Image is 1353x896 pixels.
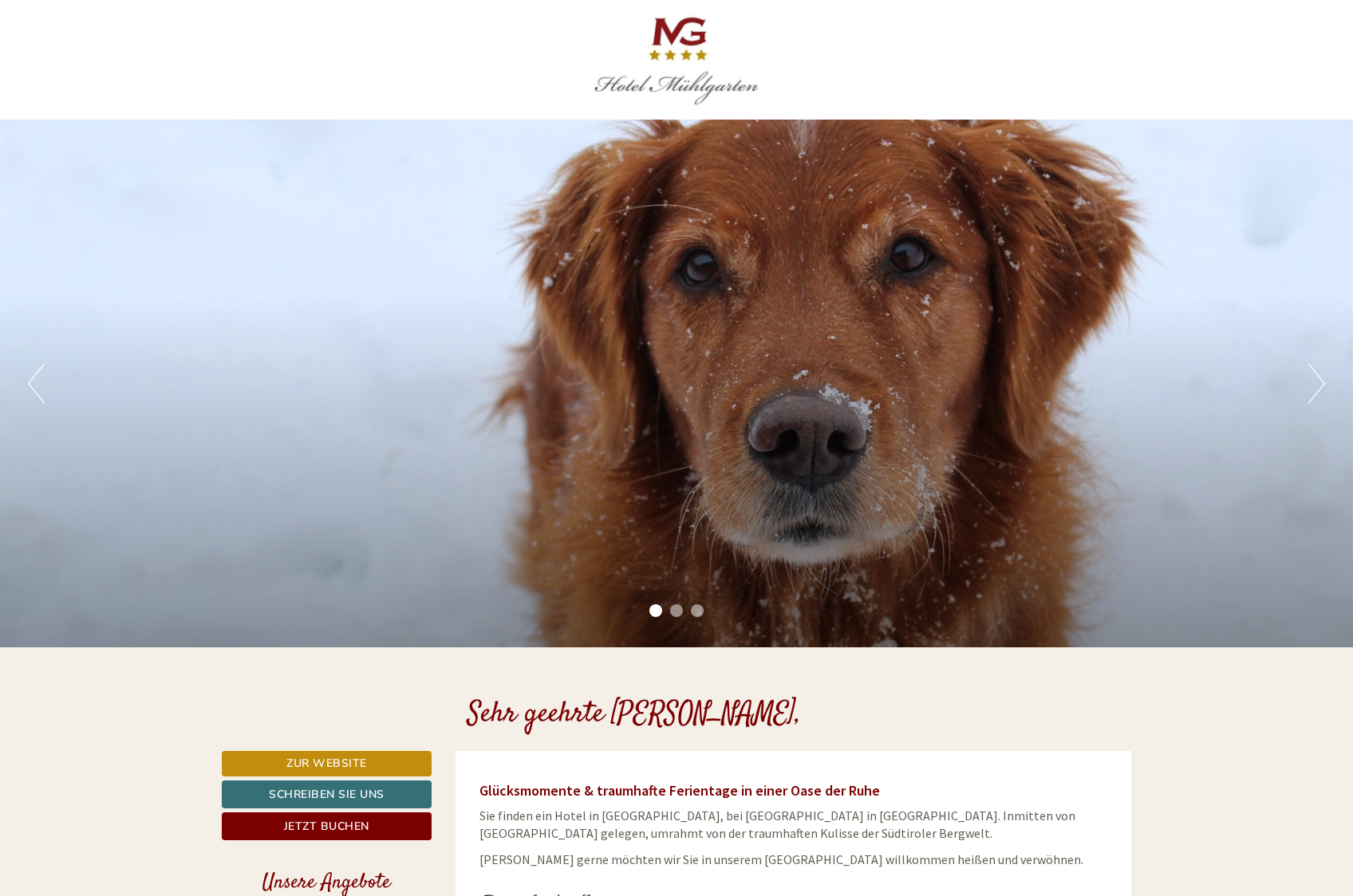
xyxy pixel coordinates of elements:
[222,751,432,776] a: Zur Website
[479,851,1108,869] p: [PERSON_NAME] gerne möchten wir Sie in unserem [GEOGRAPHIC_DATA] willkommen heißen und verwöhnen.
[222,812,432,840] a: Jetzt buchen
[28,364,45,403] button: Previous
[222,780,432,808] a: Schreiben Sie uns
[479,781,880,800] span: Glücksmomente & traumhafte Ferientage in einer Oase der Ruhe
[467,699,801,731] h1: Sehr geehrte [PERSON_NAME],
[1308,364,1325,403] button: Next
[479,808,1075,842] span: Sie finden ein Hotel in [GEOGRAPHIC_DATA], bei [GEOGRAPHIC_DATA] in [GEOGRAPHIC_DATA]. Inmitten v...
